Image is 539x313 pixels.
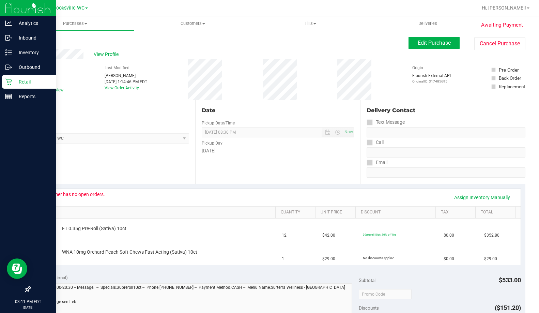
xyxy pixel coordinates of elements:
[321,210,353,215] a: Unit Price
[361,210,433,215] a: Discount
[359,289,412,299] input: Promo Code
[474,37,525,50] button: Cancel Purchase
[282,256,284,262] span: 1
[481,210,513,215] a: Total
[51,5,84,11] span: Brooksville WC
[105,73,147,79] div: [PERSON_NAME]
[499,75,521,81] div: Back Order
[5,49,12,56] inline-svg: Inventory
[409,37,460,49] button: Edit Purchase
[322,256,335,262] span: $29.00
[444,232,454,239] span: $0.00
[7,258,27,279] iframe: Resource center
[495,304,521,311] span: ($151.20)
[202,147,354,154] div: [DATE]
[16,16,134,31] a: Purchases
[412,79,451,84] p: Original ID: 317485695
[482,5,526,11] span: Hi, [PERSON_NAME]!
[202,106,354,115] div: Date
[62,225,126,232] span: FT 0.35g Pre-Roll (Sativa) 10ct
[409,20,446,27] span: Deliveries
[12,78,53,86] p: Retail
[481,21,523,29] span: Awaiting Payment
[444,256,454,262] span: $0.00
[450,192,514,203] a: Assign Inventory Manually
[5,78,12,85] inline-svg: Retail
[367,106,525,115] div: Delivery Contact
[94,51,121,58] span: View Profile
[202,120,235,126] label: Pickup Date/Time
[105,65,129,71] label: Last Modified
[251,16,369,31] a: Tills
[281,210,313,215] a: Quantity
[16,20,134,27] span: Purchases
[30,106,189,115] div: Location
[40,210,273,215] a: SKU
[3,299,53,305] p: 03:11 PM EDT
[12,63,53,71] p: Outbound
[322,232,335,239] span: $42.00
[62,249,197,255] span: WNA 10mg Orchard Peach Soft Chews Fast Acting (Sativa) 10ct
[441,210,473,215] a: Tax
[105,86,139,90] a: View Order Activity
[12,92,53,101] p: Reports
[363,233,396,236] span: 30preroll10ct: 30% off line
[359,278,375,283] span: Subtotal
[367,137,384,147] label: Call
[5,64,12,71] inline-svg: Outbound
[134,20,251,27] span: Customers
[412,65,423,71] label: Origin
[12,19,53,27] p: Analytics
[367,127,525,137] input: Format: (999) 999-9999
[499,83,525,90] div: Replacement
[484,232,499,239] span: $352.80
[484,256,497,262] span: $29.00
[499,66,519,73] div: Pre-Order
[499,277,521,284] span: $533.00
[252,20,369,27] span: Tills
[5,93,12,100] inline-svg: Reports
[134,16,251,31] a: Customers
[369,16,487,31] a: Deliveries
[41,192,105,197] div: Customer has no open orders.
[12,48,53,57] p: Inventory
[367,117,405,127] label: Text Message
[105,79,147,85] div: [DATE] 1:14:46 PM EDT
[412,73,451,84] div: Flourish External API
[367,158,387,167] label: Email
[5,34,12,41] inline-svg: Inbound
[12,34,53,42] p: Inbound
[367,147,525,158] input: Format: (999) 999-9999
[5,20,12,27] inline-svg: Analytics
[3,305,53,310] p: [DATE]
[363,256,395,260] span: No discounts applied
[202,140,222,146] label: Pickup Day
[418,40,451,46] span: Edit Purchase
[282,232,287,239] span: 12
